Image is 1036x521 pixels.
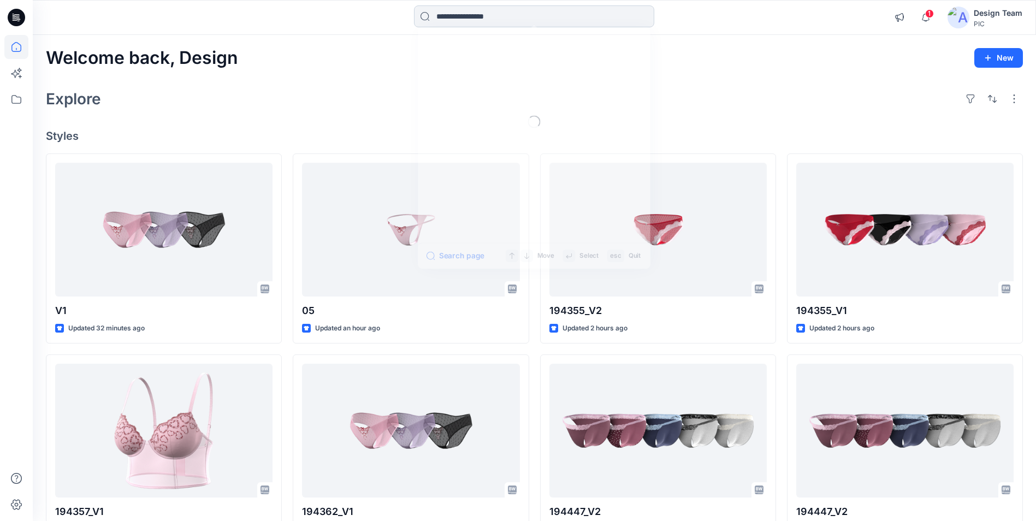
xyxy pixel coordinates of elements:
span: 1 [925,9,934,18]
img: avatar [948,7,969,28]
div: Design Team [974,7,1022,20]
h2: Explore [46,90,101,108]
p: 194355_V1 [796,303,1014,318]
a: 194362_V1 [302,364,519,498]
p: V1 [55,303,273,318]
a: V1 [55,163,273,297]
p: Updated 2 hours ago [809,323,874,334]
a: 194355_V2 [549,163,767,297]
h2: Welcome back, Design [46,48,238,68]
div: PIC [974,20,1022,28]
h4: Styles [46,129,1023,143]
p: 194447_V2 [549,504,767,519]
a: 194447_V2 [549,364,767,498]
a: 05 [302,163,519,297]
p: Move [537,251,554,262]
a: 194355_V1 [796,163,1014,297]
p: Select [579,251,599,262]
p: esc [610,251,621,262]
a: 194357_V1 [55,364,273,498]
p: 194357_V1 [55,504,273,519]
p: Updated an hour ago [315,323,380,334]
p: 194447_V2 [796,504,1014,519]
p: 194362_V1 [302,504,519,519]
p: 194355_V2 [549,303,767,318]
button: New [974,48,1023,68]
a: 194447_V2 [796,364,1014,498]
p: 05 [302,303,519,318]
p: Updated 2 hours ago [563,323,627,334]
button: Search page [427,250,484,262]
p: Quit [629,251,641,262]
p: Updated 32 minutes ago [68,323,145,334]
